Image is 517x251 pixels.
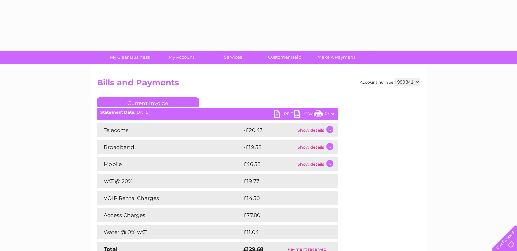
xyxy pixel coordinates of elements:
td: -£19.58 [242,140,296,154]
td: Broadband [97,140,242,154]
div: [DATE] [97,110,338,115]
a: CSV [294,110,314,120]
td: £14.50 [242,191,324,205]
td: VAT @ 20% [97,174,242,188]
td: £11.04 [242,225,323,239]
a: PDF [274,110,294,120]
td: Show details [296,140,338,154]
a: My Account [153,51,209,64]
a: Print [314,110,335,120]
td: Show details [296,123,338,137]
td: -£20.43 [242,123,296,137]
td: VOIP Rental Charges [97,191,242,205]
td: £77.80 [242,208,324,222]
td: Water @ 0% VAT [97,225,242,239]
td: £19.77 [242,174,324,188]
td: Access Charges [97,208,242,222]
a: Current Invoice [97,97,199,107]
td: Show details [296,157,338,171]
td: Telecoms [97,123,242,137]
a: Services [205,51,261,64]
a: Make A Payment [308,51,364,64]
h2: Bills and Payments [97,78,420,91]
td: £46.58 [242,157,296,171]
div: Account number [360,78,420,86]
td: Mobile [97,157,242,171]
b: Statement Date: [100,110,135,115]
a: Customer Help [257,51,313,64]
a: My Clear Business [102,51,158,64]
